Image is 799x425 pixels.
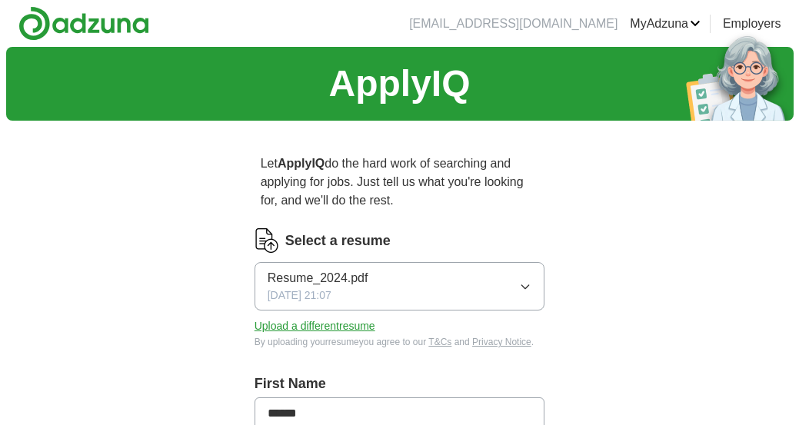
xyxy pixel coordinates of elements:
span: Resume_2024.pdf [268,269,368,287]
h1: ApplyIQ [328,56,470,111]
button: Upload a differentresume [255,318,375,334]
a: MyAdzuna [630,15,701,33]
img: CV Icon [255,228,279,253]
a: T&Cs [428,337,451,347]
span: [DATE] 21:07 [268,287,331,304]
strong: ApplyIQ [278,157,325,170]
img: Adzuna logo [18,6,149,41]
button: Resume_2024.pdf[DATE] 21:07 [255,262,545,310]
li: [EMAIL_ADDRESS][DOMAIN_NAME] [409,15,618,33]
a: Privacy Notice [472,337,531,347]
p: Let do the hard work of searching and applying for jobs. Just tell us what you're looking for, an... [255,148,545,216]
div: By uploading your resume you agree to our and . [255,335,545,349]
a: Employers [723,15,781,33]
label: First Name [255,374,545,394]
label: Select a resume [285,231,391,251]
